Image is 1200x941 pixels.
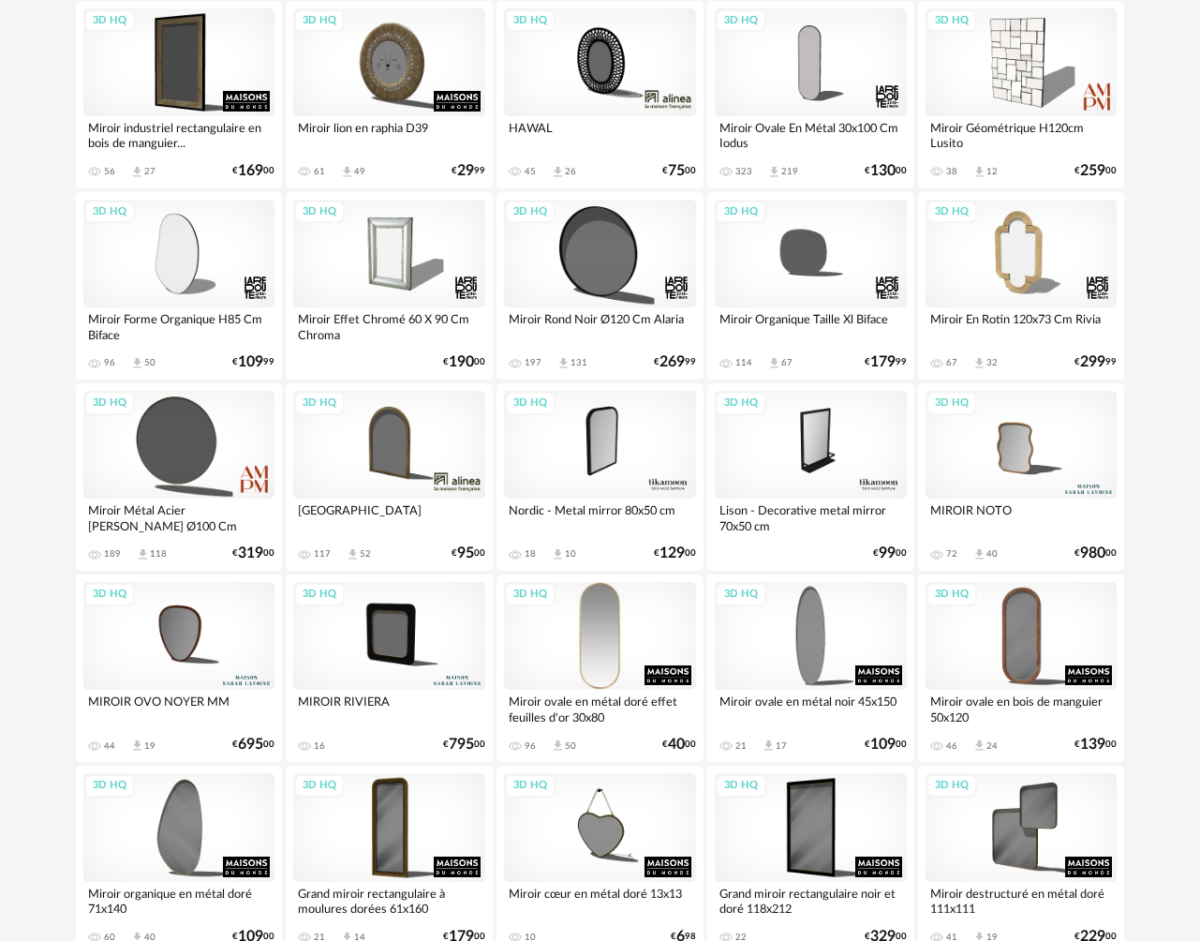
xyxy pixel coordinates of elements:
[457,165,474,177] span: 29
[972,547,986,561] span: Download icon
[926,882,1118,919] div: Miroir destructuré en métal doré 111x111
[443,739,485,751] div: € 00
[104,548,121,560] div: 189
[1080,739,1105,751] span: 139
[716,583,766,606] div: 3D HQ
[76,383,283,571] a: 3D HQ Miroir Métal Acier [PERSON_NAME] Ø100 Cm Caligone 189 Download icon 118 €31900
[707,1,914,188] a: 3D HQ Miroir Ovale En Métal 30x100 Cm Iodus 323 Download icon 219 €13000
[918,1,1125,188] a: 3D HQ Miroir Géométrique H120cm Lusito 38 Download icon 12 €25900
[505,9,556,33] div: 3D HQ
[570,357,587,368] div: 131
[735,357,752,368] div: 114
[449,739,474,751] span: 795
[870,356,896,368] span: 179
[496,383,704,571] a: 3D HQ Nordic - Metal mirror 80x50 cm 18 Download icon 10 €12900
[781,357,793,368] div: 67
[715,690,907,727] div: Miroir ovale en métal noir 45x150
[918,383,1125,571] a: 3D HQ MIROIR NOTO 72 Download icon 40 €98000
[716,9,766,33] div: 3D HQ
[1074,547,1117,560] div: € 00
[715,882,907,919] div: Grand miroir rectangulaire noir et doré 118x212
[767,165,781,179] span: Download icon
[1074,356,1117,368] div: € 99
[340,165,354,179] span: Download icon
[715,499,907,536] div: Lison - Decorative metal mirror 70x50 cm
[504,690,696,727] div: Miroir ovale en métal doré effet feuilles d'or 30x80
[294,774,345,798] div: 3D HQ
[104,357,115,368] div: 96
[716,774,766,798] div: 3D HQ
[83,307,275,345] div: Miroir Forme Organique H85 Cm Biface
[986,548,998,560] div: 40
[505,774,556,798] div: 3D HQ
[314,740,325,752] div: 16
[505,583,556,606] div: 3D HQ
[873,547,907,560] div: € 00
[870,739,896,751] span: 109
[314,548,331,560] div: 117
[496,192,704,380] a: 3D HQ Miroir Rond Noir Ø120 Cm Alaria 197 Download icon 131 €26999
[865,356,907,368] div: € 99
[104,740,115,752] div: 44
[286,192,493,380] a: 3D HQ Miroir Effet Chromé 60 X 90 Cm Chroma €19000
[150,548,167,560] div: 118
[926,9,977,33] div: 3D HQ
[360,548,371,560] div: 52
[294,583,345,606] div: 3D HQ
[525,357,541,368] div: 197
[136,547,150,561] span: Download icon
[1080,165,1105,177] span: 259
[1074,739,1117,751] div: € 00
[294,201,345,224] div: 3D HQ
[972,739,986,753] span: Download icon
[286,1,493,188] a: 3D HQ Miroir lion en raphia D39 61 Download icon 49 €2999
[505,201,556,224] div: 3D HQ
[525,548,536,560] div: 18
[654,356,696,368] div: € 99
[565,740,576,752] div: 50
[294,9,345,33] div: 3D HQ
[986,166,998,177] div: 12
[865,739,907,751] div: € 00
[76,1,283,188] a: 3D HQ Miroir industriel rectangulaire en bois de manguier... 56 Download icon 27 €16900
[293,499,485,536] div: [GEOGRAPHIC_DATA]
[130,165,144,179] span: Download icon
[84,9,135,33] div: 3D HQ
[926,392,977,415] div: 3D HQ
[551,739,565,753] span: Download icon
[354,166,365,177] div: 49
[879,547,896,560] span: 99
[654,547,696,560] div: € 00
[314,166,325,177] div: 61
[986,740,998,752] div: 24
[716,392,766,415] div: 3D HQ
[525,166,536,177] div: 45
[84,583,135,606] div: 3D HQ
[662,165,696,177] div: € 00
[83,499,275,536] div: Miroir Métal Acier [PERSON_NAME] Ø100 Cm Caligone
[504,116,696,154] div: HAWAL
[707,192,914,380] a: 3D HQ Miroir Organique Taille Xl Biface 114 Download icon 67 €17999
[918,575,1125,762] a: 3D HQ Miroir ovale en bois de manguier 50x120 46 Download icon 24 €13900
[232,165,274,177] div: € 00
[505,392,556,415] div: 3D HQ
[662,739,696,751] div: € 00
[865,165,907,177] div: € 00
[293,307,485,345] div: Miroir Effet Chromé 60 X 90 Cm Chroma
[659,547,685,560] span: 129
[83,882,275,919] div: Miroir organique en métal doré 71x140
[144,740,156,752] div: 19
[130,356,144,370] span: Download icon
[565,166,576,177] div: 26
[83,116,275,154] div: Miroir industriel rectangulaire en bois de manguier...
[525,740,536,752] div: 96
[496,575,704,762] a: 3D HQ Miroir ovale en métal doré effet feuilles d'or 30x80 96 Download icon 50 €4000
[707,383,914,571] a: 3D HQ Lison - Decorative metal mirror 70x50 cm €9900
[946,740,957,752] div: 46
[504,882,696,919] div: Miroir cœur en métal doré 13x13
[946,166,957,177] div: 38
[556,356,570,370] span: Download icon
[926,774,977,798] div: 3D HQ
[972,356,986,370] span: Download icon
[238,356,263,368] span: 109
